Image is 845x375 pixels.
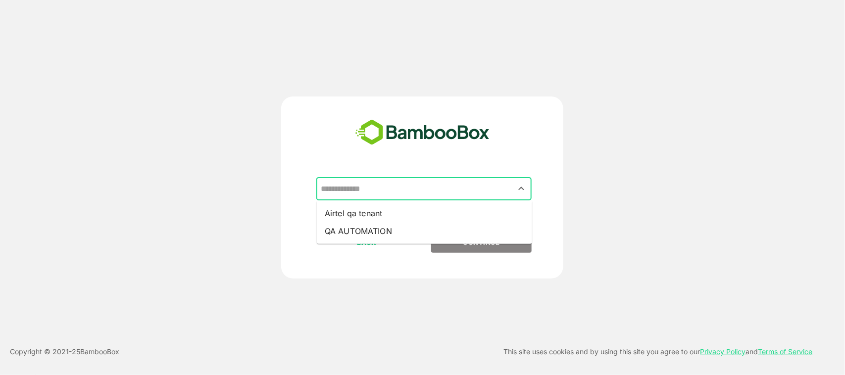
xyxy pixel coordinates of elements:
p: This site uses cookies and by using this site you agree to our and [504,346,813,358]
button: Close [515,182,528,195]
a: Privacy Policy [700,347,746,356]
li: QA AUTOMATION [317,222,532,240]
li: Airtel qa tenant [317,204,532,222]
img: bamboobox [350,116,495,149]
p: Copyright © 2021- 25 BambooBox [10,346,119,358]
a: Terms of Service [758,347,813,356]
